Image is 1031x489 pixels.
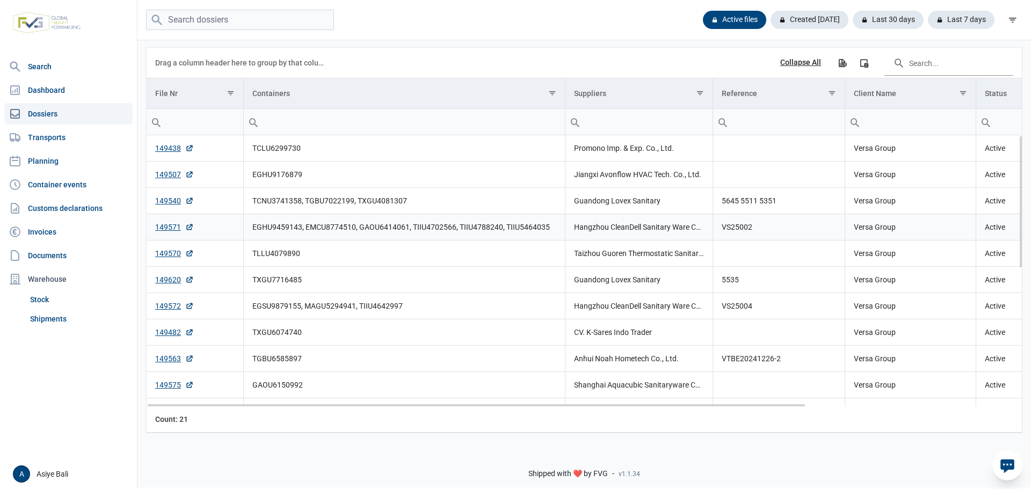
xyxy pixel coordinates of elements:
span: - [612,469,614,479]
span: Show filter options for column 'Reference' [828,89,836,97]
a: Documents [4,245,133,266]
div: Created [DATE] [771,11,848,29]
td: Jiangxi Avonflow HVAC Tech. Co., Ltd. [565,162,713,188]
td: Versa Group [845,162,976,188]
td: Column Containers [243,78,565,109]
td: EGSU9879155, MAGU5294941, TIIU4642997 [243,293,565,319]
div: Drag a column header here to group by that column [155,54,328,71]
div: Data grid with 21 rows and 8 columns [147,48,1022,433]
td: Column Client Name [845,78,976,109]
input: Search in the data grid [884,50,1013,76]
td: Versa Group [845,372,976,398]
td: 5645 5511 5351 [713,188,845,214]
div: Data grid toolbar [155,48,1013,78]
div: Status [985,89,1007,98]
td: Versa Group [845,135,976,162]
a: Stock [26,290,133,309]
a: Shipments [26,309,133,329]
img: FVG - Global freight forwarding [9,8,85,38]
a: 149438 [155,143,194,154]
a: 149540 [155,195,194,206]
div: Column Chooser [854,53,874,72]
td: EMCU8784950, TXGU7376019, WFHU5189703 [243,398,565,425]
a: 149563 [155,353,194,364]
div: Asiye Bali [13,465,130,483]
input: Filter cell [713,109,845,135]
td: TCLU6299730 [243,135,565,162]
td: Versa Group [845,346,976,372]
div: File Nr [155,89,178,98]
td: Versa Group [845,319,976,346]
div: Reference [722,89,757,98]
td: TCNU3741358, TGBU7022199, TXGU4081307 [243,188,565,214]
span: Show filter options for column 'Containers' [548,89,556,97]
input: Filter cell [244,109,565,135]
td: Versa Group [845,293,976,319]
a: 149572 [155,301,194,311]
td: GAOU6150992 [243,372,565,398]
a: Dossiers [4,103,133,125]
td: TXGU7716485 [243,267,565,293]
td: Column Suppliers [565,78,713,109]
td: Promono Imp. & Exp. Co., Ltd. [565,135,713,162]
td: Filter cell [243,109,565,135]
td: VS25002 [713,214,845,240]
div: filter [1003,10,1022,30]
div: Search box [244,109,263,135]
div: Search box [713,109,732,135]
span: Show filter options for column 'Suppliers' [696,89,704,97]
td: Anhui Noah Hometech Co., Ltd. [565,346,713,372]
td: TLLU4079890 [243,240,565,267]
div: Last 7 days [928,11,994,29]
td: CV. K-Sares Indo Trader [565,319,713,346]
td: Filter cell [713,109,845,135]
a: 149571 [155,222,194,232]
div: Collapse All [780,58,821,68]
a: Dashboard [4,79,133,101]
td: VS25004 [713,293,845,319]
a: Customs declarations [4,198,133,219]
td: Zhejiang Jenbely Shower [565,398,713,425]
span: Show filter options for column 'Client Name' [959,89,967,97]
div: Suppliers [574,89,606,98]
div: Warehouse [4,268,133,290]
td: Filter cell [845,109,976,135]
td: EGHU9459143, EMCU8774510, GAOU6414061, TIIU4702566, TIIU4788240, TIIU5464035 [243,214,565,240]
div: Search box [147,109,166,135]
a: 149575 [155,379,194,390]
td: EGHU9176879 [243,162,565,188]
td: Guandong Lovex Sanitary [565,188,713,214]
a: 149482 [155,327,194,338]
div: Search box [976,109,996,135]
td: VTBE20241226-2 [713,346,845,372]
td: Versa Group [845,267,976,293]
td: Column Reference [713,78,845,109]
input: Filter cell [565,109,713,135]
td: Guandong Lovex Sanitary [565,267,713,293]
div: File Nr Count: 21 [155,414,235,425]
td: TXGU6074740 [243,319,565,346]
td: Taizhou Guoren Thermostatic Sanitaryware Co., Ltd. [565,240,713,267]
td: TGBU6585897 [243,346,565,372]
td: Versa Group [845,240,976,267]
td: Hangzhou CleanDell Sanitary Ware Co., Ltd. [565,293,713,319]
a: 149620 [155,274,194,285]
td: Hangzhou CleanDell Sanitary Ware Co., Ltd. [565,214,713,240]
td: Column File Nr [147,78,243,109]
td: Versa Group [845,188,976,214]
td: 5535 [713,267,845,293]
a: 149570 [155,248,194,259]
div: A [13,465,30,483]
a: Planning [4,150,133,172]
div: Client Name [854,89,896,98]
input: Search dossiers [146,10,334,31]
input: Filter cell [147,109,243,135]
td: Shanghai Aquacubic Sanitaryware Co., Ltd. [565,372,713,398]
input: Filter cell [845,109,976,135]
div: Last 30 days [853,11,924,29]
td: Versa Group [845,398,976,425]
div: Search box [845,109,865,135]
a: Transports [4,127,133,148]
